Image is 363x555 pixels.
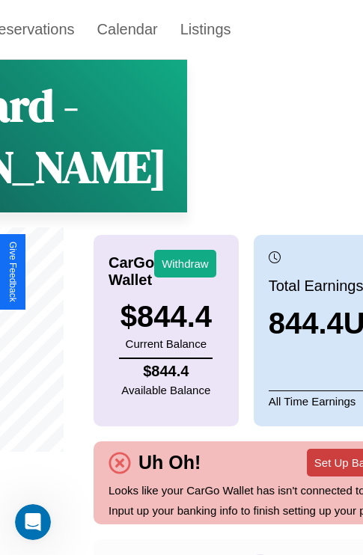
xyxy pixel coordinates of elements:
[7,242,18,302] div: Give Feedback
[121,363,210,380] h4: $ 844.4
[121,300,212,334] h3: $ 844.4
[15,504,51,540] iframe: Intercom live chat
[86,13,169,45] a: Calendar
[121,334,212,354] p: Current Balance
[121,380,210,400] p: Available Balance
[109,254,154,289] h4: CarGo Wallet
[169,13,242,45] a: Listings
[131,452,208,473] h4: Uh Oh!
[154,250,216,277] button: Withdraw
